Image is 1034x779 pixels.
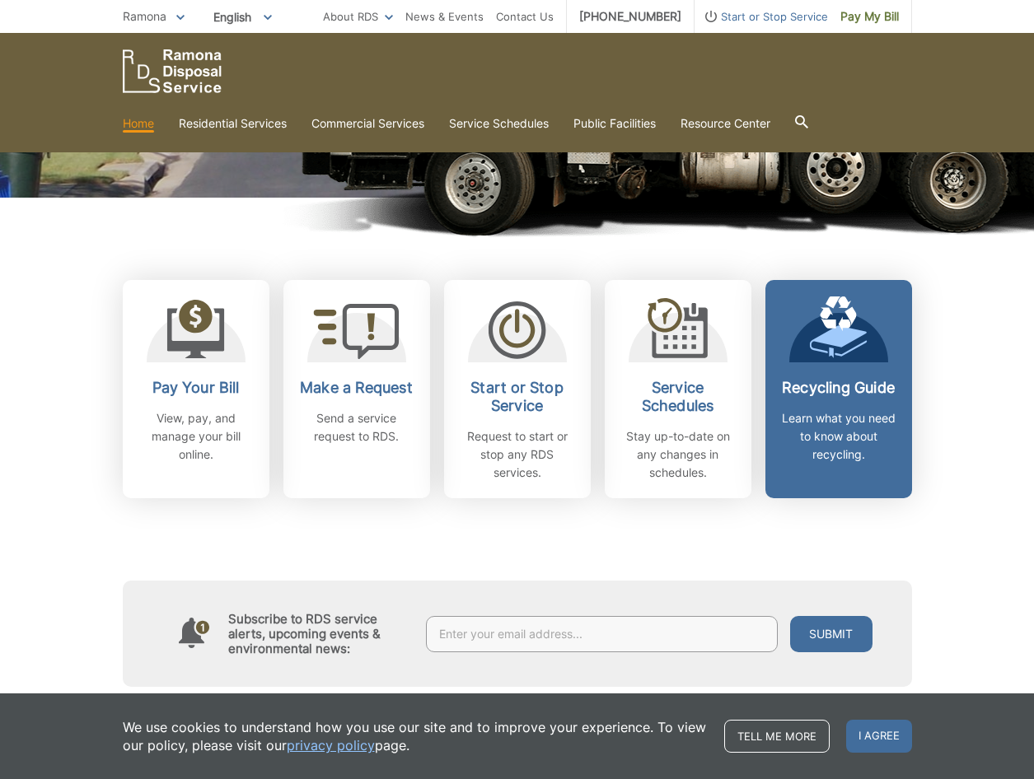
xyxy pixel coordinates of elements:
a: Resource Center [681,114,770,133]
a: Recycling Guide Learn what you need to know about recycling. [765,280,912,498]
a: Home [123,114,154,133]
h2: Make a Request [296,379,418,397]
a: Contact Us [496,7,554,26]
h2: Recycling Guide [778,379,900,397]
span: Ramona [123,9,166,23]
p: Learn what you need to know about recycling. [778,409,900,464]
a: EDCD logo. Return to the homepage. [123,49,222,93]
p: We use cookies to understand how you use our site and to improve your experience. To view our pol... [123,718,708,754]
a: Pay Your Bill View, pay, and manage your bill online. [123,280,269,498]
a: Service Schedules Stay up-to-date on any changes in schedules. [605,280,751,498]
a: Make a Request Send a service request to RDS. [283,280,430,498]
h4: Subscribe to RDS service alerts, upcoming events & environmental news: [228,612,409,656]
a: Tell me more [724,720,830,753]
h2: Start or Stop Service [456,379,578,415]
a: News & Events [405,7,484,26]
a: Commercial Services [311,114,424,133]
button: Submit [790,616,873,652]
span: Pay My Bill [840,7,899,26]
a: Service Schedules [449,114,549,133]
a: Public Facilities [573,114,656,133]
h2: Service Schedules [617,379,739,415]
a: Residential Services [179,114,287,133]
input: Enter your email address... [426,616,778,652]
a: About RDS [323,7,393,26]
span: I agree [846,720,912,753]
span: English [201,3,284,30]
p: View, pay, and manage your bill online. [135,409,257,464]
p: Send a service request to RDS. [296,409,418,445]
p: Stay up-to-date on any changes in schedules. [617,427,739,482]
h2: Pay Your Bill [135,379,257,397]
a: privacy policy [287,736,375,754]
p: Request to start or stop any RDS services. [456,427,578,482]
